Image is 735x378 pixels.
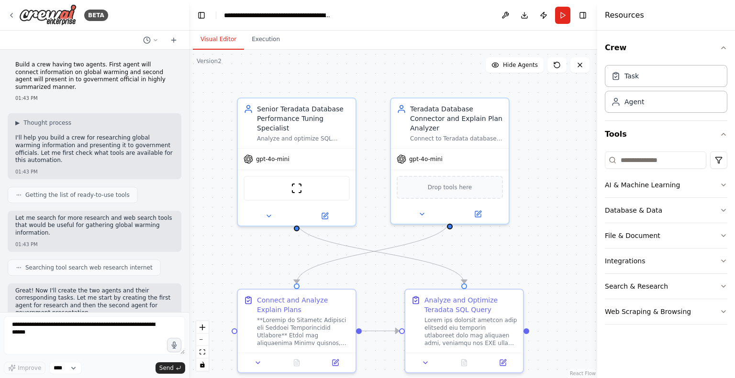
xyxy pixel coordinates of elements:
div: Task [624,71,639,81]
div: 01:43 PM [15,241,174,248]
button: Improve [4,362,45,374]
div: Connect and Analyze Explain Plans [257,295,350,314]
button: fit view [196,346,209,358]
p: Great! Now I'll create the two agents and their corresponding tasks. Let me start by creating the... [15,287,174,317]
button: Switch to previous chat [139,34,162,46]
div: Teradata Database Connector and Explain Plan Analyzer [410,104,503,133]
a: React Flow attribution [570,371,596,376]
div: Connect to Teradata database using provided credentials and teradatasql library, execute EXPLAIN ... [410,135,503,142]
div: Analyze and optimize SQL queries for maximum performance on Teradata databases by applying advanc... [257,135,350,142]
div: Connect and Analyze Explain Plans**Loremip do Sitametc Adipisci eli Seddoei Temporincidid Utlabor... [237,289,356,373]
button: zoom in [196,321,209,334]
button: Tools [605,121,727,148]
button: Open in side panel [319,357,352,368]
button: Send [156,362,185,374]
div: 01:43 PM [15,168,174,175]
div: **Loremip do Sitametc Adipisci eli Seddoei Temporincidid Utlabore** Etdol mag aliquaenima Minimv ... [257,316,350,347]
div: Senior Teradata Database Performance Tuning SpecialistAnalyze and optimize SQL queries for maximu... [237,97,356,227]
button: Search & Research [605,274,727,299]
button: Hide right sidebar [576,9,590,22]
button: Web Scraping & Browsing [605,299,727,324]
span: ▶ [15,119,20,127]
div: BETA [84,10,108,21]
p: I'll help you build a crew for researching global warming information and presenting it to govern... [15,134,174,164]
span: Searching tool search web research internet [25,264,153,271]
button: Visual Editor [193,30,244,50]
g: Edge from c482407a-d9f7-43c1-886e-0c2ee1ff0a9d to 33e76144-9522-4d2a-8559-fcb115162198 [292,220,455,283]
button: Integrations [605,248,727,273]
div: Tools [605,148,727,332]
p: Let me search for more research and web search tools that would be useful for gathering global wa... [15,215,174,237]
button: Hide left sidebar [195,9,208,22]
span: Hide Agents [503,61,538,69]
div: Web Scraping & Browsing [605,307,691,316]
div: File & Document [605,231,660,240]
div: AI & Machine Learning [605,180,680,190]
button: Open in side panel [451,208,505,220]
span: Send [159,364,174,372]
button: toggle interactivity [196,358,209,371]
button: zoom out [196,334,209,346]
span: Getting the list of ready-to-use tools [25,191,130,199]
span: Improve [18,364,41,372]
div: Integrations [605,256,645,266]
p: Build a crew having two agents. First agent will connect information on global warming and second... [15,61,174,91]
div: Analyze and Optimize Teradata SQL Query [424,295,517,314]
button: Click to speak your automation idea [167,338,181,352]
button: Start a new chat [166,34,181,46]
button: Hide Agents [486,57,544,73]
span: gpt-4o-mini [409,155,443,163]
div: Senior Teradata Database Performance Tuning Specialist [257,104,350,133]
g: Edge from 33e76144-9522-4d2a-8559-fcb115162198 to daf3846a-b710-4eaf-84aa-60d7c60b7a73 [362,326,399,335]
g: Edge from 0469f3fd-bb67-41cf-8358-4c0ab4c74941 to daf3846a-b710-4eaf-84aa-60d7c60b7a73 [292,222,469,283]
button: Open in side panel [486,357,519,368]
button: AI & Machine Learning [605,173,727,197]
div: 01:43 PM [15,95,174,102]
nav: breadcrumb [224,11,332,20]
div: Agent [624,97,644,107]
button: File & Document [605,223,727,248]
div: Database & Data [605,205,662,215]
div: React Flow controls [196,321,209,371]
span: Drop tools here [428,183,472,192]
button: No output available [277,357,317,368]
span: gpt-4o-mini [256,155,290,163]
button: Execution [244,30,288,50]
img: ScrapeWebsiteTool [291,183,302,194]
div: Lorem ips dolorsit ametcon adip elitsedd eiu temporin utlaboreet dolo mag aliquaen admi, veniamqu... [424,316,517,347]
div: Version 2 [197,57,222,65]
span: Thought process [23,119,71,127]
h4: Resources [605,10,644,21]
div: Analyze and Optimize Teradata SQL QueryLorem ips dolorsit ametcon adip elitsedd eiu temporin utla... [404,289,524,373]
button: Database & Data [605,198,727,223]
div: Teradata Database Connector and Explain Plan AnalyzerConnect to Teradata database using provided ... [390,97,510,225]
button: ▶Thought process [15,119,71,127]
button: Open in side panel [298,210,352,222]
button: No output available [444,357,485,368]
button: Crew [605,34,727,61]
div: Crew [605,61,727,120]
div: Search & Research [605,281,668,291]
img: Logo [19,4,77,26]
